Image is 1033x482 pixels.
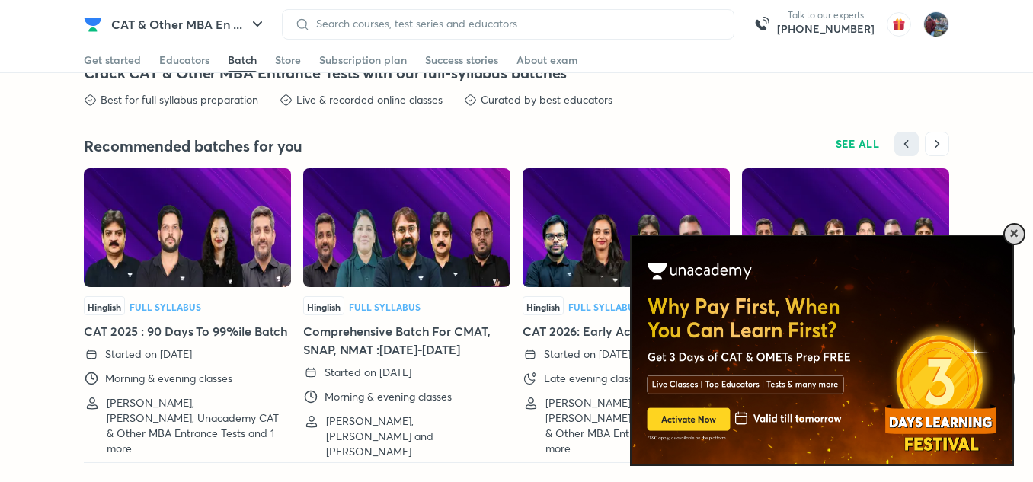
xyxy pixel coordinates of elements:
[101,92,258,107] p: Best for full syllabus preparation
[275,48,301,72] a: Store
[107,395,279,456] p: [PERSON_NAME], [PERSON_NAME], Unacademy CAT & Other MBA Entrance Tests and 1 more
[310,18,721,30] input: Search courses, test series and educators
[102,9,276,40] button: CAT & Other MBA En ...
[523,322,730,340] h5: CAT 2026: Early Achievers Batch
[84,48,141,72] a: Get started
[84,136,516,156] h4: Recommended batches for you
[887,12,911,37] img: avatar
[105,346,192,362] p: Started on [DATE]
[307,301,341,313] span: Hinglish
[425,48,498,72] a: Success stories
[923,11,949,37] img: Prashant saluja
[303,322,510,359] h5: Comprehensive Batch For CMAT, SNAP, NMAT :[DATE]-[DATE]
[319,53,407,68] div: Subscription plan
[84,53,141,68] div: Get started
[88,301,121,313] span: Hinglish
[523,168,730,287] img: Thumbnail
[568,301,640,313] span: Full Syllabus
[545,395,718,456] p: [PERSON_NAME], [PERSON_NAME], Unacademy CAT & Other MBA Entrance Tests and 1 more
[544,371,644,386] p: Late evening classes
[777,21,875,37] a: [PHONE_NUMBER]
[747,9,777,40] img: call-us
[84,322,291,340] h5: CAT 2025 : 90 Days To 99%ile Batch
[159,53,209,68] div: Educators
[228,48,257,72] a: Batch
[326,413,498,459] p: [PERSON_NAME], [PERSON_NAME] and [PERSON_NAME]
[827,132,889,156] button: SEE ALL
[105,371,232,386] p: Morning & evening classes
[325,389,452,404] p: Morning & evening classes
[325,365,411,380] p: Started on [DATE]
[84,63,949,83] h4: Crack CAT & Other MBA Entrance Tests with our full-syllabus batches
[425,53,498,68] div: Success stories
[228,53,257,68] div: Batch
[296,92,443,107] p: Live & recorded online classes
[84,15,102,34] img: Company Logo
[526,301,560,313] span: Hinglish
[544,346,631,362] p: Started on [DATE]
[777,9,875,21] p: Talk to our experts
[303,168,510,287] img: Thumbnail
[836,139,880,149] span: SEE ALL
[319,48,407,72] a: Subscription plan
[516,53,578,68] div: About exam
[603,196,1025,467] iframe: notification-frame-~55857496
[481,92,612,107] p: Curated by best educators
[275,53,301,68] div: Store
[159,48,209,72] a: Educators
[349,301,421,313] span: Full Syllabus
[742,168,949,287] img: Thumbnail
[516,48,578,72] a: About exam
[84,168,291,287] img: Thumbnail
[130,301,201,313] span: Full Syllabus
